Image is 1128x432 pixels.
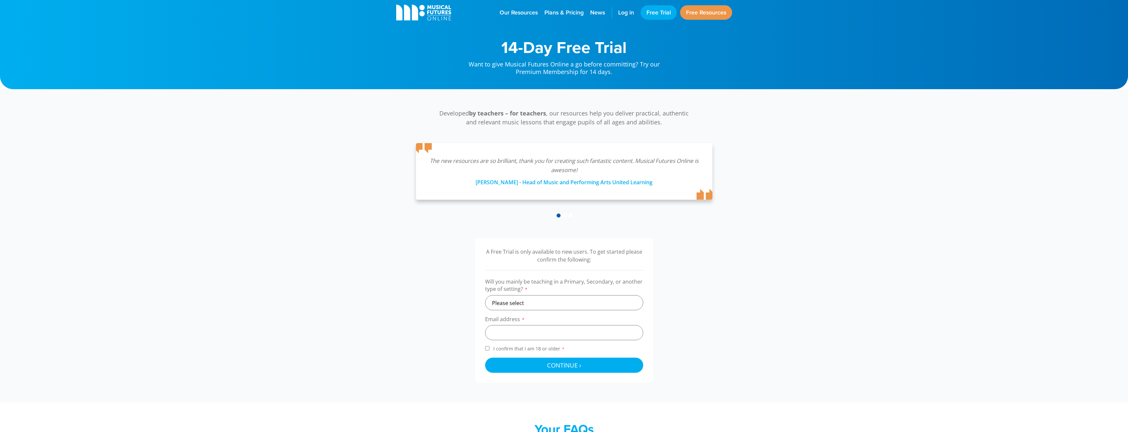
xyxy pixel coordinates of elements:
[429,175,699,187] div: [PERSON_NAME] - Head of Music and Performing Arts United Learning
[485,346,489,350] input: I confirm that I am 18 or older*
[485,248,643,264] p: A Free Trial is only available to new users. To get started please confirm the following:
[462,56,666,76] p: Want to give Musical Futures Online a go before committing? Try our Premium Membership for 14 days.
[485,278,643,295] label: Will you mainly be teaching in a Primary, Secondary, or another type of setting?
[641,5,677,20] a: Free Trial
[429,156,699,175] p: The new resources are so brilliant, thank you for creating such fantastic content. Musical Future...
[436,109,693,127] p: Developed , our resources help you deliver practical, authentic and relevant music lessons that e...
[547,361,581,369] span: Continue ›
[680,5,732,20] a: Free Resources
[590,9,605,17] span: News
[544,9,584,17] span: Plans & Pricing
[618,9,634,17] span: Log in
[485,316,643,325] label: Email address
[492,345,566,352] span: I confirm that I am 18 or older
[500,9,538,17] span: Our Resources
[485,358,643,373] button: Continue ›
[462,39,666,56] h1: 14-Day Free Trial
[469,109,546,117] strong: by teachers – for teachers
